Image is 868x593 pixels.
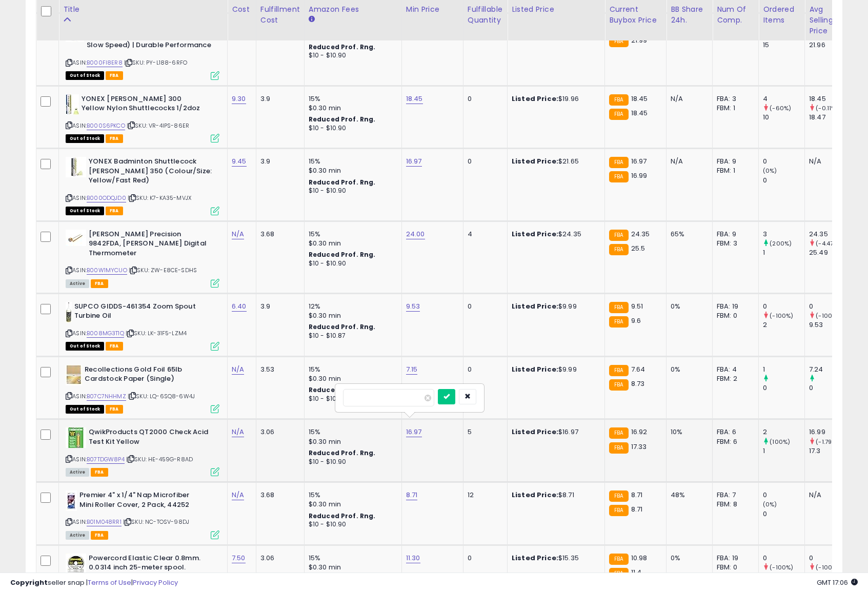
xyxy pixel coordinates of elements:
[717,311,751,320] div: FBM: 0
[106,342,123,351] span: FBA
[309,302,394,311] div: 12%
[87,58,123,67] a: B000FI8ER8
[468,4,503,26] div: Fulfillable Quantity
[609,554,628,565] small: FBA
[260,554,296,563] div: 3.06
[763,500,777,508] small: (0%)
[609,427,628,439] small: FBA
[512,4,600,15] div: Listed Price
[127,121,189,130] span: | SKU: VR-4IPS-86ER
[87,121,125,130] a: B000S6PKCO
[309,520,394,529] div: $10 - $10.90
[770,312,793,320] small: (-100%)
[609,365,628,376] small: FBA
[66,342,104,351] span: All listings that are currently out of stock and unavailable for purchase on Amazon
[89,157,213,188] b: YONEX Badminton Shuttlecock [PERSON_NAME] 350 (Colour/Size: Yellow/Fast Red)
[66,405,104,414] span: All listings that are currently out of stock and unavailable for purchase on Amazon
[66,365,82,385] img: 41YjMX+WxlL._SL40_.jpg
[232,301,247,312] a: 6.40
[717,230,751,239] div: FBA: 9
[609,244,628,255] small: FBA
[816,438,839,446] small: (-1.79%)
[717,374,751,383] div: FBM: 2
[309,104,394,113] div: $0.30 min
[609,442,628,454] small: FBA
[232,4,252,15] div: Cost
[79,490,204,512] b: Premier 4" x 1/4" Nap Microfiber Mini Roller Cover, 2 Pack, 44252
[309,187,394,195] div: $10 - $10.90
[309,157,394,166] div: 15%
[631,442,647,452] span: 17.33
[631,553,648,563] span: 10.98
[74,302,199,323] b: SUPCO GIDDS-461354 Zoom Spout Turbine Oil
[66,490,77,511] img: 41DxoKZFqTL._SL40_.jpg
[128,392,195,400] span: | SKU: LQ-6SQ8-6W4J
[512,301,558,311] b: Listed Price:
[609,505,628,516] small: FBA
[717,104,751,113] div: FBM: 1
[631,490,643,500] span: 8.71
[770,438,790,446] small: (100%)
[717,94,751,104] div: FBA: 3
[309,437,394,446] div: $0.30 min
[124,58,187,67] span: | SKU: PY-L188-6RFO
[66,230,86,246] img: 31942IAumxL._SL40_.jpg
[89,554,213,575] b: Powercord Elastic Clear 0.8mm. 0.0314 inch 25-meter spool.
[763,167,777,175] small: (0%)
[89,427,213,449] b: QwikProducts QT2000 Check Acid Test Kit Yellow
[66,427,86,448] img: 51UAa-k35oL._SL40_.jpg
[309,448,376,457] b: Reduced Prof. Rng.
[468,365,499,374] div: 0
[631,156,647,166] span: 16.97
[512,427,558,437] b: Listed Price:
[66,554,86,574] img: 51wOZ6DGbsL._SL40_.jpg
[770,239,792,248] small: (200%)
[309,259,394,268] div: $10 - $10.90
[763,383,804,393] div: 0
[406,4,459,15] div: Min Price
[66,302,72,322] img: 31qOm5-+RCL._SL40_.jpg
[66,207,104,215] span: All listings that are currently out of stock and unavailable for purchase on Amazon
[631,171,648,180] span: 16.99
[512,94,597,104] div: $19.96
[468,94,499,104] div: 0
[126,455,193,463] span: | SKU: HE-459G-R8AD
[763,157,804,166] div: 0
[809,248,851,257] div: 25.49
[631,243,645,253] span: 25.5
[232,553,246,563] a: 7.50
[133,578,178,587] a: Privacy Policy
[609,490,628,502] small: FBA
[631,229,650,239] span: 24.35
[468,230,499,239] div: 4
[87,392,126,401] a: B07C7NHHMZ
[671,157,704,166] div: N/A
[609,379,628,391] small: FBA
[809,554,851,563] div: 0
[106,71,123,80] span: FBA
[763,554,804,563] div: 0
[232,229,244,239] a: N/A
[87,455,125,464] a: B07TDGW8P4
[671,4,708,26] div: BB Share 24h.
[512,427,597,437] div: $16.97
[260,94,296,104] div: 3.9
[468,490,499,500] div: 12
[66,157,219,214] div: ASIN:
[512,490,597,500] div: $8.71
[512,156,558,166] b: Listed Price:
[609,94,628,106] small: FBA
[763,446,804,456] div: 1
[809,320,851,330] div: 9.53
[309,311,394,320] div: $0.30 min
[106,134,123,143] span: FBA
[82,94,206,116] b: YONEX [PERSON_NAME] 300 Yellow Nylon Shuttlecocks 1/2doz
[309,458,394,466] div: $10 - $10.90
[66,427,219,475] div: ASIN:
[87,266,127,275] a: B00W1MYCUO
[106,405,123,414] span: FBA
[671,427,704,437] div: 10%
[66,531,89,540] span: All listings currently available for purchase on Amazon
[309,374,394,383] div: $0.30 min
[468,554,499,563] div: 0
